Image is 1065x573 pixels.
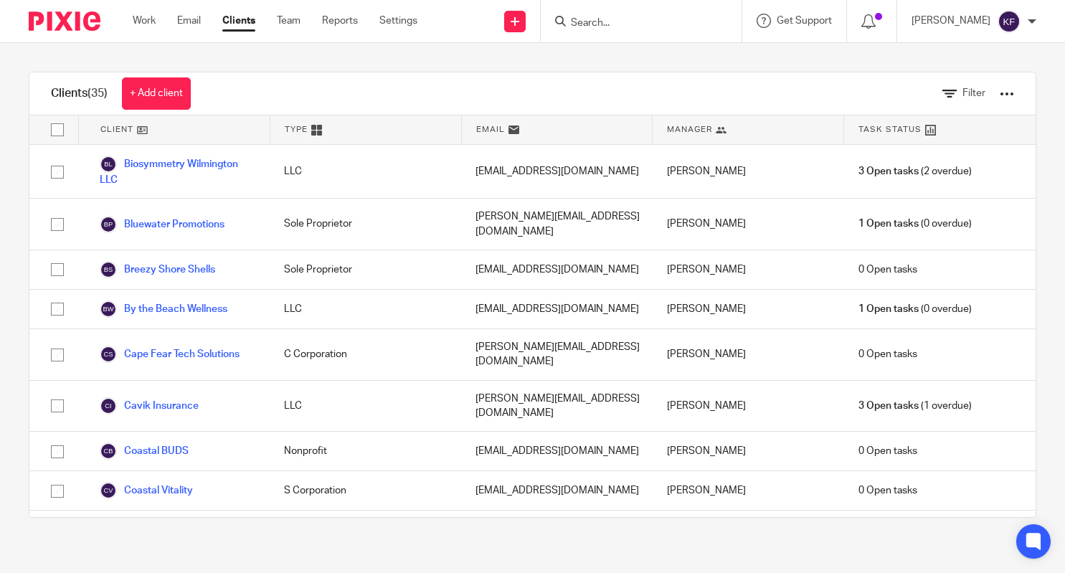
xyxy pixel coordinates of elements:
[912,14,990,28] p: [PERSON_NAME]
[100,346,240,363] a: Cape Fear Tech Solutions
[100,442,189,460] a: Coastal BUDS
[277,14,300,28] a: Team
[653,471,844,510] div: [PERSON_NAME]
[667,123,712,136] span: Manager
[222,14,255,28] a: Clients
[653,250,844,289] div: [PERSON_NAME]
[100,482,193,499] a: Coastal Vitality
[653,145,844,198] div: [PERSON_NAME]
[653,432,844,470] div: [PERSON_NAME]
[100,482,117,499] img: svg%3E
[777,16,832,26] span: Get Support
[653,329,844,380] div: [PERSON_NAME]
[858,483,917,498] span: 0 Open tasks
[100,300,227,318] a: By the Beach Wellness
[858,302,972,316] span: (0 overdue)
[858,399,919,413] span: 3 Open tasks
[100,216,117,233] img: svg%3E
[858,444,917,458] span: 0 Open tasks
[100,261,215,278] a: Breezy Shore Shells
[100,156,117,173] img: svg%3E
[653,511,844,549] div: [PERSON_NAME]
[87,87,108,99] span: (35)
[100,156,255,187] a: Biosymmetry Wilmington LLC
[379,14,417,28] a: Settings
[285,123,308,136] span: Type
[270,250,461,289] div: Sole Proprietor
[270,471,461,510] div: S Corporation
[461,250,653,289] div: [EMAIL_ADDRESS][DOMAIN_NAME]
[100,216,224,233] a: Bluewater Promotions
[858,262,917,277] span: 0 Open tasks
[858,164,972,179] span: (2 overdue)
[270,511,461,549] div: LLC
[476,123,505,136] span: Email
[133,14,156,28] a: Work
[270,145,461,198] div: LLC
[100,442,117,460] img: svg%3E
[653,290,844,328] div: [PERSON_NAME]
[270,329,461,380] div: C Corporation
[270,199,461,250] div: Sole Proprietor
[100,261,117,278] img: svg%3E
[858,217,919,231] span: 1 Open tasks
[858,399,972,413] span: (1 overdue)
[653,199,844,250] div: [PERSON_NAME]
[858,164,919,179] span: 3 Open tasks
[44,116,71,143] input: Select all
[461,329,653,380] div: [PERSON_NAME][EMAIL_ADDRESS][DOMAIN_NAME]
[569,17,699,30] input: Search
[270,432,461,470] div: Nonprofit
[461,432,653,470] div: [EMAIL_ADDRESS][DOMAIN_NAME]
[461,511,653,549] div: [EMAIL_ADDRESS][DOMAIN_NAME]
[51,86,108,101] h1: Clients
[858,217,972,231] span: (0 overdue)
[177,14,201,28] a: Email
[461,290,653,328] div: [EMAIL_ADDRESS][DOMAIN_NAME]
[100,397,117,415] img: svg%3E
[461,199,653,250] div: [PERSON_NAME][EMAIL_ADDRESS][DOMAIN_NAME]
[100,123,133,136] span: Client
[122,77,191,110] a: + Add client
[100,346,117,363] img: svg%3E
[858,123,922,136] span: Task Status
[322,14,358,28] a: Reports
[858,347,917,361] span: 0 Open tasks
[461,145,653,198] div: [EMAIL_ADDRESS][DOMAIN_NAME]
[461,471,653,510] div: [EMAIL_ADDRESS][DOMAIN_NAME]
[270,381,461,432] div: LLC
[100,300,117,318] img: svg%3E
[29,11,100,31] img: Pixie
[858,302,919,316] span: 1 Open tasks
[270,290,461,328] div: LLC
[100,397,199,415] a: Cavik Insurance
[653,381,844,432] div: [PERSON_NAME]
[998,10,1021,33] img: svg%3E
[461,381,653,432] div: [PERSON_NAME][EMAIL_ADDRESS][DOMAIN_NAME]
[962,88,985,98] span: Filter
